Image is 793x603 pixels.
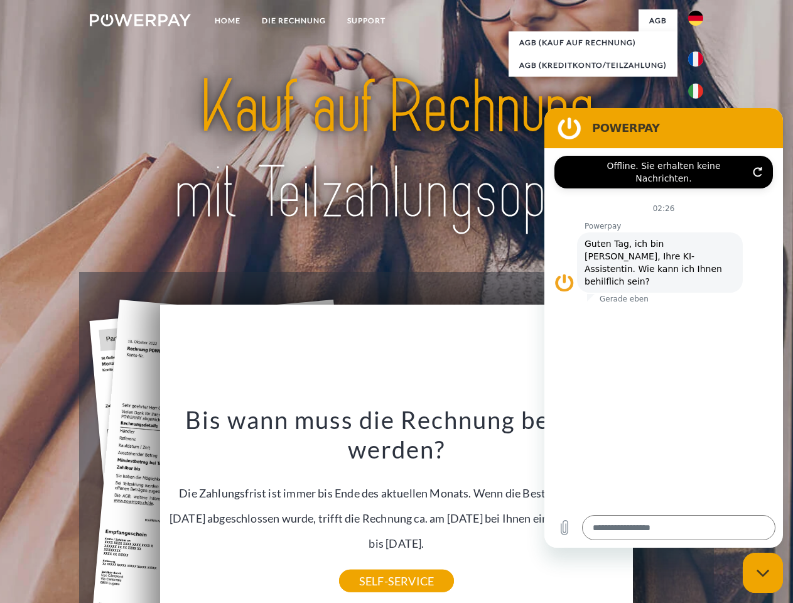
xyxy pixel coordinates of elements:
img: fr [688,52,703,67]
a: SELF-SERVICE [339,570,454,592]
iframe: Messaging-Fenster [544,108,783,548]
div: Die Zahlungsfrist ist immer bis Ende des aktuellen Monats. Wenn die Bestellung z.B. am [DATE] abg... [168,405,626,581]
img: title-powerpay_de.svg [120,60,673,241]
a: SUPPORT [337,9,396,32]
iframe: Schaltfläche zum Öffnen des Messaging-Fensters; Konversation läuft [743,553,783,593]
a: DIE RECHNUNG [251,9,337,32]
img: de [688,11,703,26]
img: it [688,84,703,99]
a: agb [639,9,677,32]
h3: Bis wann muss die Rechnung bezahlt werden? [168,405,626,465]
a: Home [204,9,251,32]
a: AGB (Kauf auf Rechnung) [509,31,677,54]
img: logo-powerpay-white.svg [90,14,191,26]
a: AGB (Kreditkonto/Teilzahlung) [509,54,677,77]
